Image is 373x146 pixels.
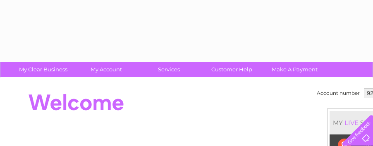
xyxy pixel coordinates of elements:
[261,62,329,77] a: Make A Payment
[72,62,140,77] a: My Account
[198,62,266,77] a: Customer Help
[315,86,362,100] td: Account number
[135,62,203,77] a: Services
[9,62,77,77] a: My Clear Business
